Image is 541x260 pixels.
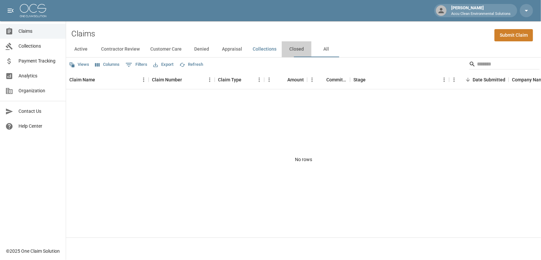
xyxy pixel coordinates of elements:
button: Closed [282,41,311,57]
img: ocs-logo-white-transparent.png [20,4,46,17]
div: Date Submitted [473,70,505,89]
button: Sort [95,75,104,84]
button: Appraisal [217,41,247,57]
span: Analytics [18,72,60,79]
button: Collections [247,41,282,57]
button: Sort [241,75,251,84]
div: Date Submitted [449,70,509,89]
div: Committed Amount [326,70,347,89]
button: Denied [187,41,217,57]
div: Claim Type [218,70,241,89]
button: Sort [278,75,287,84]
button: Contractor Review [96,41,145,57]
div: Claim Name [69,70,95,89]
button: Menu [139,75,149,85]
button: Menu [264,75,274,85]
div: Claim Name [66,70,149,89]
button: Refresh [178,60,205,70]
div: Claim Number [152,70,182,89]
div: Claim Number [149,70,215,89]
div: © 2025 One Claim Solution [6,248,60,254]
div: Stage [353,70,366,89]
button: Customer Care [145,41,187,57]
div: Claim Type [215,70,264,89]
h2: Claims [71,29,95,39]
span: Contact Us [18,108,60,115]
button: Menu [449,75,459,85]
button: Menu [254,75,264,85]
div: dynamic tabs [66,41,541,57]
span: Organization [18,87,60,94]
div: Stage [350,70,449,89]
span: Help Center [18,123,60,130]
button: Select columns [93,60,121,70]
div: Committed Amount [307,70,350,89]
button: Menu [307,75,317,85]
button: All [311,41,341,57]
div: [PERSON_NAME] [449,5,513,17]
span: Claims [18,28,60,35]
button: Menu [205,75,215,85]
button: Views [67,60,91,70]
button: Menu [439,75,449,85]
span: Payment Tracking [18,58,60,65]
button: Export [152,60,175,70]
p: Accu Clean Environmental Solutions [451,11,511,17]
div: Amount [264,70,307,89]
div: No rows [66,89,541,230]
div: Amount [287,70,304,89]
a: Submit Claim [494,29,533,41]
button: Active [66,41,96,57]
button: open drawer [4,4,17,17]
button: Sort [182,75,191,84]
div: Search [469,59,540,71]
button: Sort [463,75,473,84]
button: Sort [366,75,375,84]
span: Collections [18,43,60,50]
button: Show filters [124,60,149,70]
button: Sort [317,75,326,84]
